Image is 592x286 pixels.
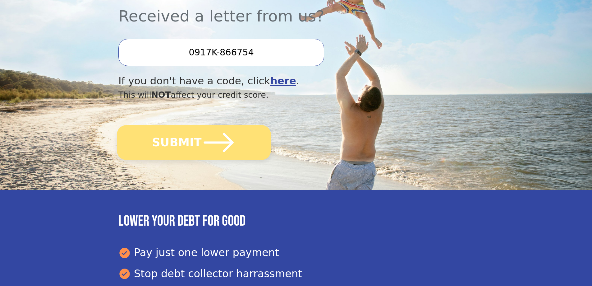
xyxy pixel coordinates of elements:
div: If you don't have a code, click . [118,73,420,89]
button: SUBMIT [117,125,271,160]
a: here [270,75,296,87]
div: This will affect your credit score. [118,89,420,101]
span: NOT [151,90,171,100]
input: Enter your Offer Code: [118,39,324,66]
div: Pay just one lower payment [118,245,474,260]
div: Stop debt collector harrassment [118,266,474,282]
h3: Lower your debt for good [118,212,474,230]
